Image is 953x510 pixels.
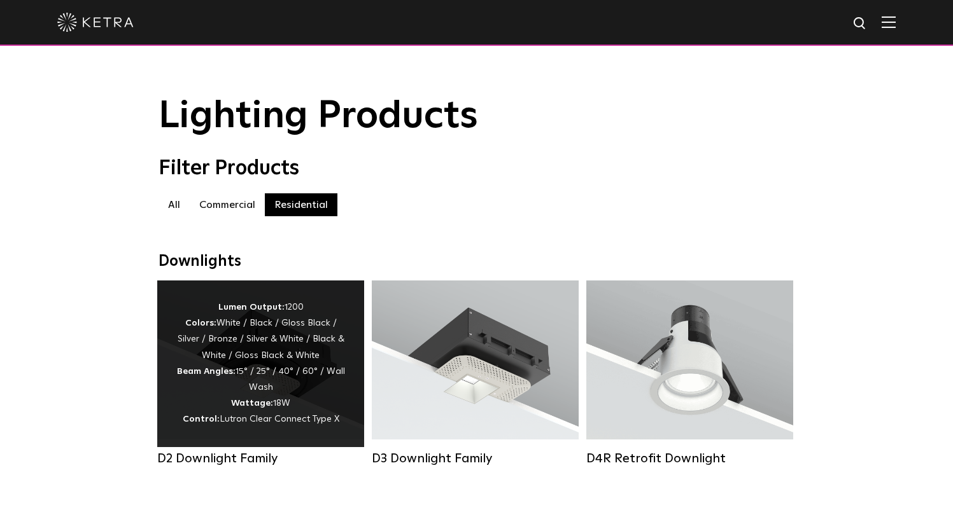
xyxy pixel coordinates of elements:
[157,280,364,466] a: D2 Downlight Family Lumen Output:1200Colors:White / Black / Gloss Black / Silver / Bronze / Silve...
[177,367,236,376] strong: Beam Angles:
[159,252,795,271] div: Downlights
[57,13,134,32] img: ketra-logo-2019-white
[190,193,265,216] label: Commercial
[372,451,579,466] div: D3 Downlight Family
[586,451,793,466] div: D4R Retrofit Downlight
[185,319,216,327] strong: Colors:
[159,97,478,135] span: Lighting Products
[157,451,364,466] div: D2 Downlight Family
[372,280,579,466] a: D3 Downlight Family Lumen Output:700 / 900 / 1100Colors:White / Black / Silver / Bronze / Paintab...
[231,399,273,408] strong: Wattage:
[586,280,793,466] a: D4R Retrofit Downlight Lumen Output:800Colors:White / BlackBeam Angles:15° / 25° / 40° / 60°Watta...
[159,156,795,181] div: Filter Products
[265,193,337,216] label: Residential
[218,303,285,312] strong: Lumen Output:
[176,300,345,428] div: 1200 White / Black / Gloss Black / Silver / Bronze / Silver & White / Black & White / Gloss Black...
[852,16,868,32] img: search icon
[183,415,220,424] strong: Control:
[159,193,190,216] label: All
[220,415,339,424] span: Lutron Clear Connect Type X
[882,16,896,28] img: Hamburger%20Nav.svg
